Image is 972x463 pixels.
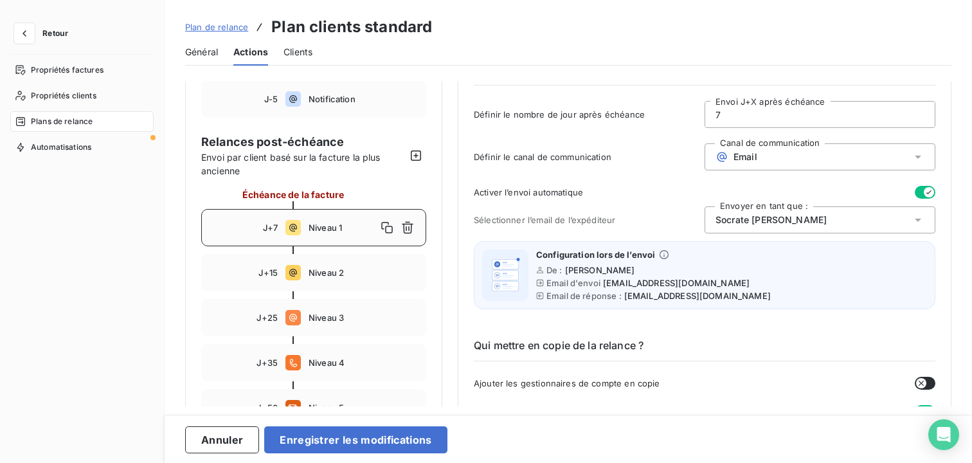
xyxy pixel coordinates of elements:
[546,265,562,275] span: De :
[309,313,418,323] span: Niveau 3
[233,46,268,59] span: Actions
[474,109,705,120] span: Définir le nombre de jour après échéance
[42,30,68,37] span: Retour
[256,403,278,413] span: J+50
[10,111,154,132] a: Plans de relance
[263,222,278,233] span: J+7
[309,358,418,368] span: Niveau 4
[546,291,622,301] span: Email de réponse :
[733,152,757,162] span: Email
[565,265,635,275] span: [PERSON_NAME]
[185,46,218,59] span: Général
[264,426,447,453] button: Enregistrer les modifications
[474,187,583,197] span: Activer l’envoi automatique
[31,116,93,127] span: Plans de relance
[201,150,406,177] span: Envoi par client basé sur la facture la plus ancienne
[256,313,278,323] span: J+25
[31,64,104,76] span: Propriétés factures
[31,90,96,102] span: Propriétés clients
[256,358,278,368] span: J+35
[264,94,278,104] span: J-5
[271,15,432,39] h3: Plan clients standard
[603,278,750,288] span: [EMAIL_ADDRESS][DOMAIN_NAME]
[928,419,959,450] div: Open Intercom Messenger
[485,255,526,296] img: illustration helper email
[309,222,377,233] span: Niveau 1
[624,291,771,301] span: [EMAIL_ADDRESS][DOMAIN_NAME]
[536,250,655,260] span: Configuration lors de l’envoi
[474,215,705,225] span: Sélectionner l’email de l’expéditeur
[309,94,418,104] span: Notification
[258,268,278,278] span: J+15
[185,22,248,32] span: Plan de relance
[10,137,154,158] a: Automatisations
[201,133,406,150] span: Relances post-échéance
[474,378,660,388] span: Ajouter les gestionnaires de compte en copie
[309,268,418,278] span: Niveau 2
[10,86,154,106] a: Propriétés clients
[715,213,827,226] span: Socrate [PERSON_NAME]
[283,46,312,59] span: Clients
[185,426,259,453] button: Annuler
[474,338,935,361] h6: Qui mettre en copie de la relance ?
[10,23,78,44] button: Retour
[474,152,705,162] span: Définir le canal de communication
[31,141,91,153] span: Automatisations
[309,403,418,413] span: Niveau 5
[546,278,600,288] span: Email d'envoi
[185,21,248,33] a: Plan de relance
[10,60,154,80] a: Propriétés factures
[242,188,344,201] span: Échéance de la facture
